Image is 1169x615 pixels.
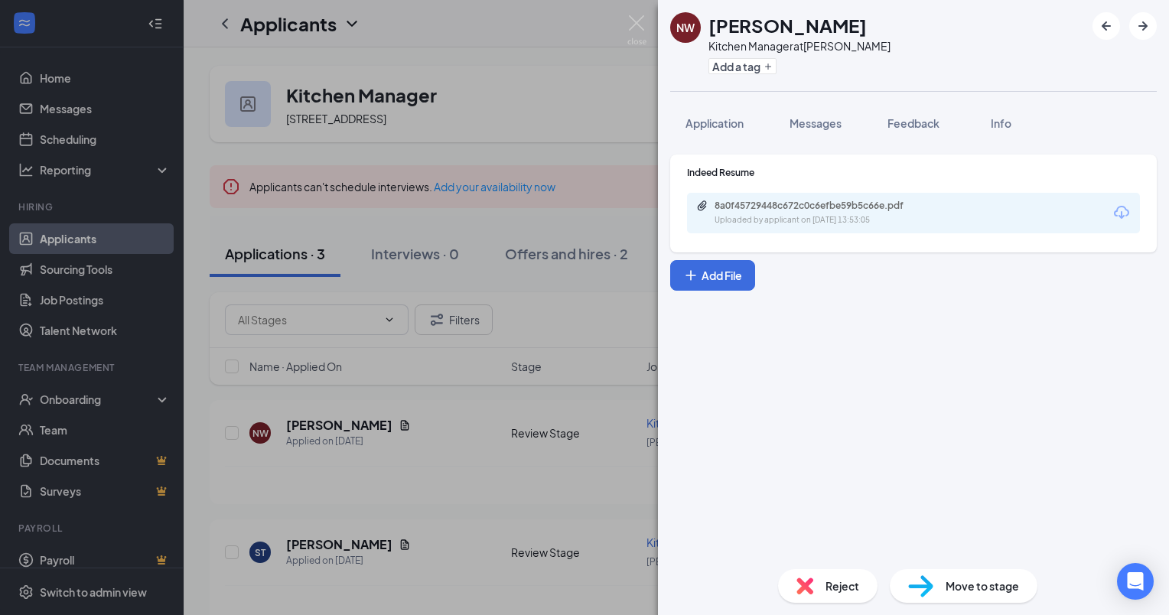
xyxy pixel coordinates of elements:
[687,166,1140,179] div: Indeed Resume
[1129,12,1157,40] button: ArrowRight
[790,116,842,130] span: Messages
[708,38,891,54] div: Kitchen Manager at [PERSON_NAME]
[887,116,939,130] span: Feedback
[715,200,929,212] div: 8a0f45729448c672c0c6efbe59b5c66e.pdf
[696,200,944,226] a: Paperclip8a0f45729448c672c0c6efbe59b5c66e.pdfUploaded by applicant on [DATE] 13:53:05
[764,62,773,71] svg: Plus
[683,268,698,283] svg: Plus
[685,116,744,130] span: Application
[670,260,755,291] button: Add FilePlus
[1134,17,1152,35] svg: ArrowRight
[1112,203,1131,222] svg: Download
[715,214,944,226] div: Uploaded by applicant on [DATE] 13:53:05
[1117,563,1154,600] div: Open Intercom Messenger
[825,578,859,594] span: Reject
[946,578,1019,594] span: Move to stage
[676,20,695,35] div: NW
[708,58,777,74] button: PlusAdd a tag
[708,12,867,38] h1: [PERSON_NAME]
[1097,17,1115,35] svg: ArrowLeftNew
[696,200,708,212] svg: Paperclip
[991,116,1011,130] span: Info
[1092,12,1120,40] button: ArrowLeftNew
